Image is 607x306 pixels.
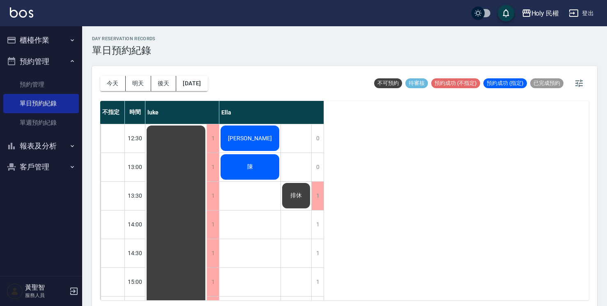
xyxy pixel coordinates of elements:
[25,292,67,299] p: 服務人員
[405,80,428,87] span: 待審核
[176,76,207,91] button: [DATE]
[7,283,23,299] img: Person
[92,45,156,56] h3: 單日預約紀錄
[100,101,125,124] div: 不指定
[518,5,563,22] button: Holy 民權
[431,80,480,87] span: 預約成功 (不指定)
[311,182,324,210] div: 1
[311,268,324,296] div: 1
[311,153,324,181] div: 0
[125,124,145,153] div: 12:30
[207,239,219,267] div: 1
[566,6,597,21] button: 登出
[207,210,219,239] div: 1
[10,7,33,18] img: Logo
[3,94,79,113] a: 單日預約紀錄
[311,124,324,153] div: 0
[3,51,79,72] button: 預約管理
[483,80,527,87] span: 預約成功 (指定)
[530,80,563,87] span: 已完成預約
[3,75,79,94] a: 預約管理
[226,135,274,142] span: [PERSON_NAME]
[3,30,79,51] button: 櫃檯作業
[498,5,514,21] button: save
[125,239,145,267] div: 14:30
[126,76,151,91] button: 明天
[289,192,303,199] span: 排休
[531,8,559,18] div: Holy 民權
[25,283,67,292] h5: 黃聖智
[207,182,219,210] div: 1
[125,210,145,239] div: 14:00
[3,156,79,178] button: 客戶管理
[125,153,145,181] div: 13:00
[125,267,145,296] div: 15:00
[374,80,402,87] span: 不可預約
[125,181,145,210] div: 13:30
[207,153,219,181] div: 1
[100,76,126,91] button: 今天
[151,76,177,91] button: 後天
[311,210,324,239] div: 1
[219,101,324,124] div: Ella
[92,36,156,41] h2: day Reservation records
[3,113,79,132] a: 單週預約紀錄
[246,163,255,171] span: 陳
[125,101,145,124] div: 時間
[207,124,219,153] div: 1
[145,101,219,124] div: luke
[3,135,79,157] button: 報表及分析
[207,268,219,296] div: 1
[311,239,324,267] div: 1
